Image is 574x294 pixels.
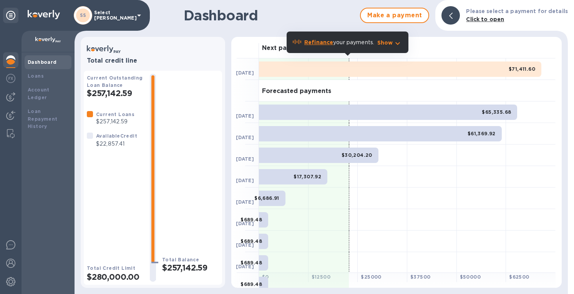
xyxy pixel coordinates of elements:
[304,38,374,47] p: your payments.
[80,12,86,18] b: SS
[342,152,372,158] b: $30,204.20
[236,264,254,269] b: [DATE]
[236,199,254,205] b: [DATE]
[162,257,199,262] b: Total Balance
[460,274,481,280] b: $ 50000
[509,66,535,72] b: $71,411.60
[87,75,143,88] b: Current Outstanding Loan Balance
[236,113,254,119] b: [DATE]
[87,272,144,282] h2: $280,000.00
[367,11,422,20] span: Make a payment
[361,274,381,280] b: $ 25000
[96,140,137,148] p: $22,857.41
[360,8,429,23] button: Make a payment
[28,87,50,100] b: Account Ledger
[241,217,262,223] b: $689.48
[254,195,279,201] b: $6,686.91
[236,70,254,76] b: [DATE]
[262,88,331,95] h3: Forecasted payments
[377,39,393,47] p: Show
[162,263,219,272] h2: $257,142.59
[466,8,568,14] b: Please select a payment for details
[236,156,254,162] b: [DATE]
[466,16,504,22] b: Click to open
[236,178,254,183] b: [DATE]
[87,265,135,271] b: Total Credit Limit
[28,73,44,79] b: Loans
[304,39,333,45] b: Refinance
[28,59,57,65] b: Dashboard
[96,133,137,139] b: Available Credit
[87,88,144,98] h2: $257,142.59
[410,274,430,280] b: $ 37500
[28,10,60,19] img: Logo
[294,174,321,179] b: $17,307.92
[184,7,356,23] h1: Dashboard
[94,10,133,21] p: Select [PERSON_NAME]
[236,242,254,248] b: [DATE]
[482,109,511,115] b: $65,335.68
[468,131,496,136] b: $61,369.92
[96,111,134,117] b: Current Loans
[3,8,18,23] div: Unpin categories
[87,57,219,65] h3: Total credit line
[96,118,134,126] p: $257,142.59
[241,238,262,244] b: $689.48
[236,135,254,140] b: [DATE]
[377,39,402,47] button: Show
[236,221,254,226] b: [DATE]
[28,108,58,130] b: Loan Repayment History
[262,45,307,52] h3: Next payment
[241,281,262,287] b: $689.48
[509,274,529,280] b: $ 62500
[6,74,15,83] img: Foreign exchange
[241,260,262,266] b: $689.48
